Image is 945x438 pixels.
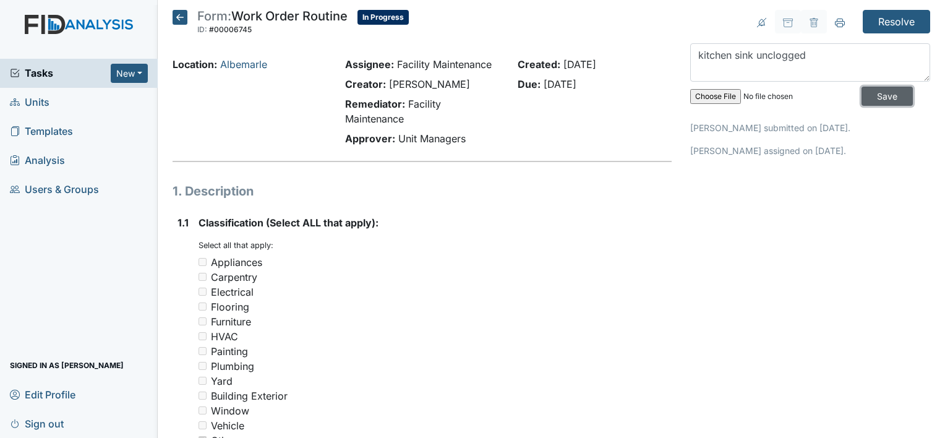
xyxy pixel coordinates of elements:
p: [PERSON_NAME] assigned on [DATE]. [690,144,930,157]
strong: Creator: [345,78,386,90]
span: Signed in as [PERSON_NAME] [10,356,124,375]
input: Yard [199,377,207,385]
span: Templates [10,122,73,141]
input: Electrical [199,288,207,296]
span: Sign out [10,414,64,433]
span: Users & Groups [10,180,99,199]
div: Plumbing [211,359,254,374]
span: Facility Maintenance [397,58,492,71]
span: Classification (Select ALL that apply): [199,217,378,229]
div: Building Exterior [211,389,288,403]
span: Edit Profile [10,385,75,404]
input: Save [862,87,913,106]
input: Building Exterior [199,392,207,400]
span: Form: [197,9,231,24]
input: Furniture [199,317,207,325]
div: Electrical [211,285,254,299]
input: Flooring [199,303,207,311]
div: Work Order Routine [197,10,348,37]
small: Select all that apply: [199,241,273,250]
span: In Progress [357,10,409,25]
input: Vehicle [199,421,207,429]
label: 1.1 [177,215,189,230]
span: [DATE] [544,78,576,90]
span: Analysis [10,151,65,170]
input: Carpentry [199,273,207,281]
div: Flooring [211,299,249,314]
input: Plumbing [199,362,207,370]
a: Tasks [10,66,111,80]
span: [DATE] [563,58,596,71]
button: New [111,64,148,83]
div: Window [211,403,249,418]
input: Window [199,406,207,414]
input: HVAC [199,332,207,340]
strong: Assignee: [345,58,394,71]
span: #00006745 [209,25,252,34]
strong: Due: [518,78,541,90]
p: [PERSON_NAME] submitted on [DATE]. [690,121,930,134]
span: ID: [197,25,207,34]
strong: Created: [518,58,560,71]
span: [PERSON_NAME] [389,78,470,90]
div: HVAC [211,329,238,344]
strong: Remediator: [345,98,405,110]
div: Appliances [211,255,262,270]
span: Unit Managers [398,132,466,145]
input: Resolve [863,10,930,33]
div: Yard [211,374,233,389]
input: Appliances [199,258,207,266]
input: Painting [199,347,207,355]
h1: 1. Description [173,182,672,200]
strong: Approver: [345,132,395,145]
strong: Location: [173,58,217,71]
span: Units [10,93,49,112]
div: Carpentry [211,270,257,285]
a: Albemarle [220,58,267,71]
div: Vehicle [211,418,244,433]
div: Painting [211,344,248,359]
div: Furniture [211,314,251,329]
